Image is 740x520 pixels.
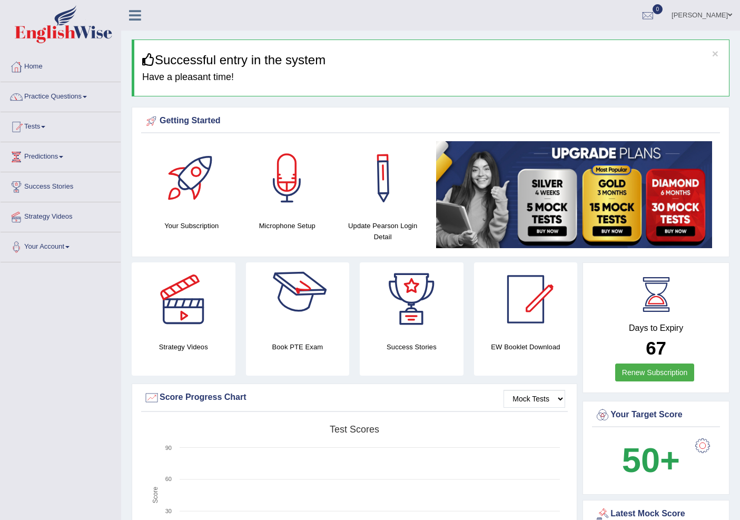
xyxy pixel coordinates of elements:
b: 50+ [622,441,680,479]
h4: Microphone Setup [245,220,330,231]
button: × [712,48,718,59]
h4: Have a pleasant time! [142,72,721,83]
a: Predictions [1,142,121,169]
a: Success Stories [1,172,121,199]
h4: Book PTE Exam [246,341,350,352]
b: 67 [646,338,666,358]
h4: Days to Expiry [595,323,717,333]
h4: EW Booklet Download [474,341,578,352]
text: 60 [165,476,172,483]
a: Renew Subscription [615,364,695,381]
h4: Update Pearson Login Detail [340,220,426,242]
text: 30 [165,508,172,514]
a: Practice Questions [1,82,121,109]
tspan: Score [152,487,159,504]
a: Your Account [1,232,121,259]
span: 0 [653,4,663,14]
text: 90 [165,445,172,451]
h4: Success Stories [360,341,463,352]
tspan: Test scores [330,424,379,435]
h3: Successful entry in the system [142,53,721,67]
a: Home [1,52,121,79]
h4: Strategy Videos [132,341,235,352]
div: Score Progress Chart [144,390,565,406]
img: small5.jpg [436,141,713,248]
div: Your Target Score [595,407,717,423]
a: Strategy Videos [1,202,121,229]
div: Getting Started [144,113,717,129]
a: Tests [1,112,121,139]
h4: Your Subscription [149,220,234,231]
